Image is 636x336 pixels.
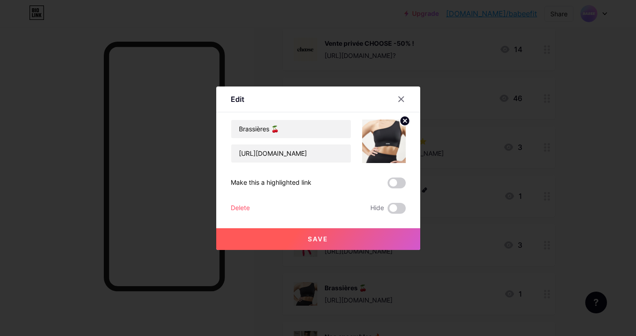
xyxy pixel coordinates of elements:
div: Delete [231,203,250,214]
div: Edit [231,94,244,105]
input: Title [231,120,351,138]
span: Hide [370,203,384,214]
img: link_thumbnail [362,120,406,163]
button: Save [216,228,420,250]
span: Save [308,235,328,243]
div: Make this a highlighted link [231,178,311,188]
input: URL [231,144,351,163]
